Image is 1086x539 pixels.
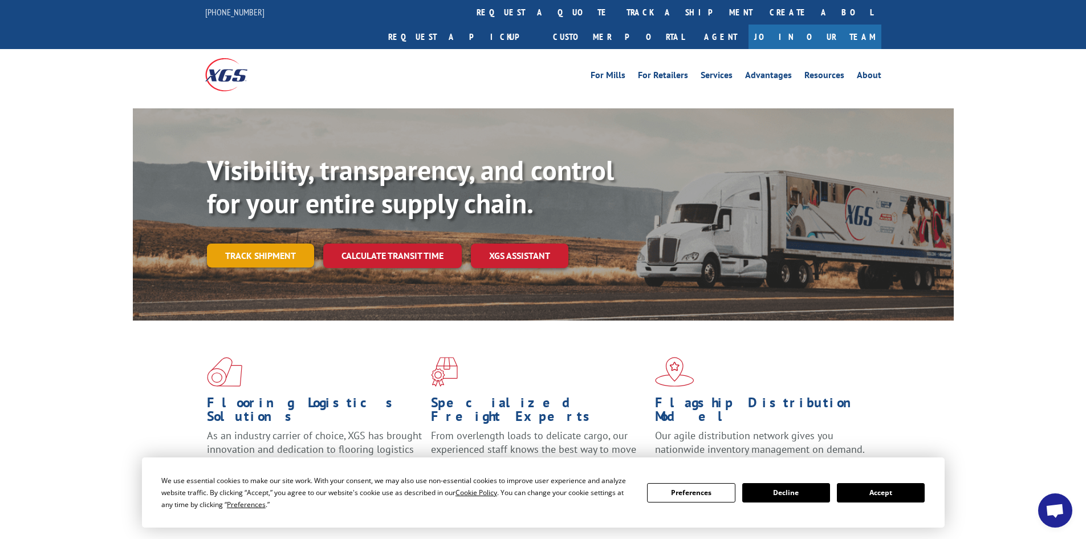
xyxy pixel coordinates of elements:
a: Calculate transit time [323,244,462,268]
img: xgs-icon-focused-on-flooring-red [431,357,458,387]
button: Decline [742,483,830,502]
img: xgs-icon-total-supply-chain-intelligence-red [207,357,242,387]
b: Visibility, transparency, and control for your entire supply chain. [207,152,614,221]
a: Join Our Team [749,25,881,49]
button: Accept [837,483,925,502]
h1: Flagship Distribution Model [655,396,871,429]
a: Services [701,71,733,83]
a: For Retailers [638,71,688,83]
a: Advantages [745,71,792,83]
h1: Specialized Freight Experts [431,396,646,429]
a: Resources [804,71,844,83]
div: We use essential cookies to make our site work. With your consent, we may also use non-essential ... [161,475,633,510]
span: Preferences [227,500,266,509]
a: Customer Portal [544,25,693,49]
h1: Flooring Logistics Solutions [207,396,422,429]
a: Request a pickup [380,25,544,49]
div: Cookie Consent Prompt [142,457,945,528]
span: Our agile distribution network gives you nationwide inventory management on demand. [655,429,865,456]
a: About [857,71,881,83]
a: Agent [693,25,749,49]
div: Open chat [1038,493,1072,528]
span: As an industry carrier of choice, XGS has brought innovation and dedication to flooring logistics... [207,429,422,469]
a: XGS ASSISTANT [471,244,568,268]
button: Preferences [647,483,735,502]
a: Track shipment [207,244,314,268]
img: xgs-icon-flagship-distribution-model-red [655,357,694,387]
span: Cookie Policy [455,488,497,497]
a: [PHONE_NUMBER] [205,6,265,18]
p: From overlength loads to delicate cargo, our experienced staff knows the best way to move your fr... [431,429,646,480]
a: For Mills [591,71,625,83]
